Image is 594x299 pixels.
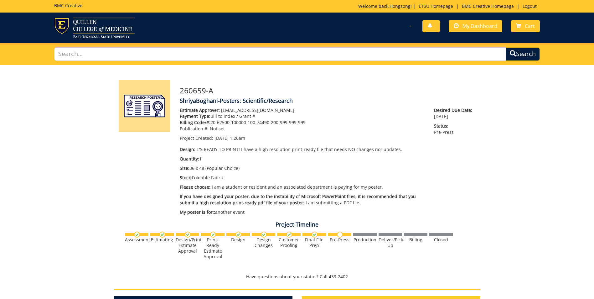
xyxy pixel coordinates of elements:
[462,23,497,29] span: My Dashboard
[277,237,301,248] div: Customer Proofing
[261,232,267,238] img: checkmark
[302,237,326,248] div: Final File Prep
[328,237,351,243] div: Pre-Press
[201,237,225,260] div: Print-Ready Estimate Approval
[180,184,425,190] p: I am a student or resident and an associated department is paying for my poster.
[404,237,427,243] div: Billing
[54,3,82,8] h5: BMC Creative
[210,232,216,238] img: checkmark
[180,119,210,125] span: Billing Code/#:
[180,126,209,132] span: Publication #:
[379,237,402,248] div: Deliver/Pick-Up
[180,209,425,215] p: another event
[54,47,506,61] input: Search...
[519,3,540,9] a: Logout
[312,232,318,238] img: checkmark
[416,3,456,9] a: ETSU Homepage
[353,237,377,243] div: Production
[180,119,425,126] p: 20-62500-100000-100-74490-200-999-999-999
[390,3,411,9] a: Hongsong
[459,3,517,9] a: BMC Creative Homepage
[337,232,343,238] img: no
[180,98,476,104] h4: ShriyaBoghani-Posters: Scientific/Research
[180,107,220,113] span: Estimate Approver:
[180,87,476,95] h3: 260659-A
[210,126,225,132] span: Not set
[226,237,250,243] div: Design
[180,209,215,215] span: My poster is for::
[159,232,165,238] img: checkmark
[150,237,174,243] div: Estimating
[525,23,535,29] span: Cart
[180,113,210,119] span: Payment Type:
[180,175,425,181] p: Foldable Fabric
[449,20,502,32] a: My Dashboard
[180,193,425,206] p: I am submitting a PDF file.
[429,237,453,243] div: Closed
[114,222,480,228] h4: Project Timeline
[125,237,148,243] div: Assessment
[180,156,199,162] span: Quantity:
[286,232,292,238] img: checkmark
[119,80,170,132] img: Product featured image
[434,123,475,129] span: Status:
[358,3,540,9] p: Welcome back, ! | | |
[434,107,475,120] p: [DATE]
[180,184,212,190] span: Please choose::
[180,156,425,162] p: 1
[54,18,135,38] img: ETSU logo
[180,113,425,119] p: Bill to Index / Grant #
[180,135,213,141] span: Project Created:
[180,146,425,153] p: IT'S READY TO PRINT! I have a high resolution print-ready file that needs NO changes nor updates.
[252,237,275,248] div: Design Changes
[434,123,475,135] p: Pre-Press
[114,274,480,280] p: Have questions about your status? Call 439-2402
[511,20,540,32] a: Cart
[185,232,191,238] img: checkmark
[134,232,140,238] img: checkmark
[235,232,241,238] img: checkmark
[180,165,189,171] span: Size:
[506,47,540,61] button: Search
[180,146,195,152] span: Design:
[180,193,416,206] span: If you have designed your poster, due to the instability of Microsoft PowerPoint files, it is rec...
[434,107,475,113] span: Desired Due Date:
[180,107,425,113] p: [EMAIL_ADDRESS][DOMAIN_NAME]
[180,175,192,181] span: Stock:
[180,165,425,171] p: 36 x 48 (Popular Choice)
[176,237,199,254] div: Design/Print Estimate Approval
[214,135,245,141] span: [DATE] 1:26am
